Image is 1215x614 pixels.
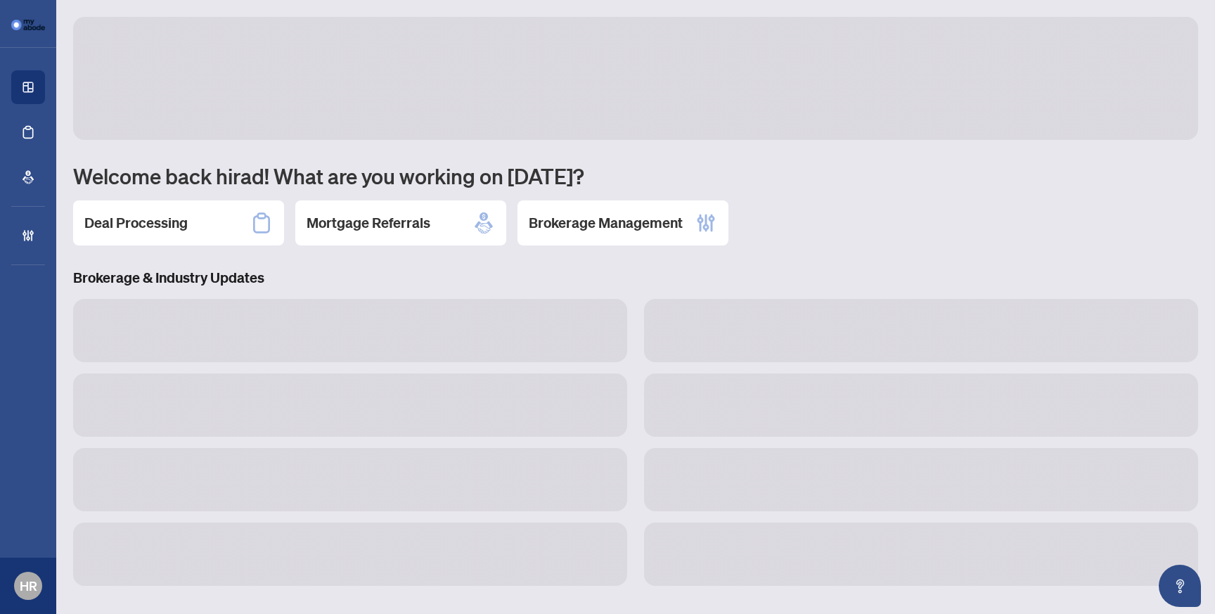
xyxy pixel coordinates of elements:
[73,162,1198,189] h1: Welcome back hirad! What are you working on [DATE]?
[11,20,45,30] img: logo
[84,213,188,233] h2: Deal Processing
[1159,565,1201,607] button: Open asap
[20,576,37,596] span: HR
[529,213,683,233] h2: Brokerage Management
[73,268,1198,288] h3: Brokerage & Industry Updates
[307,213,430,233] h2: Mortgage Referrals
